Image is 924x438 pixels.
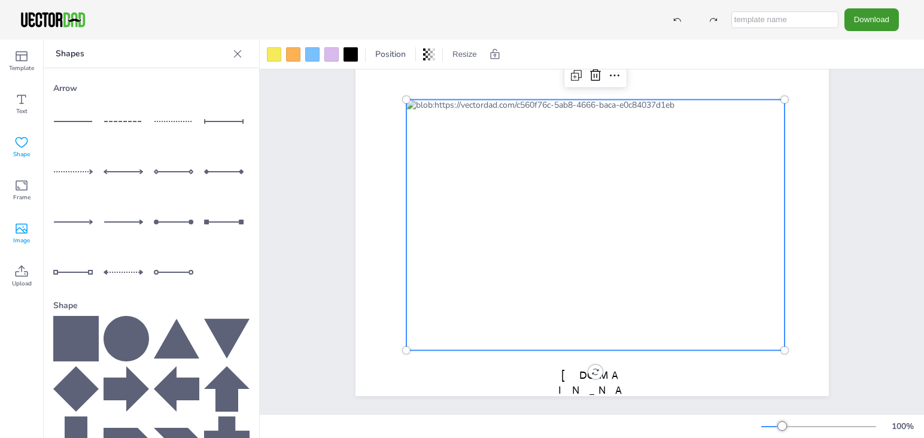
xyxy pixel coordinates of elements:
[13,150,30,159] span: Shape
[448,45,482,64] button: Resize
[12,279,32,288] span: Upload
[56,39,228,68] p: Shapes
[373,48,408,60] span: Position
[844,8,899,31] button: Download
[19,11,87,29] img: VectorDad-1.png
[13,236,30,245] span: Image
[9,63,34,73] span: Template
[16,107,28,116] span: Text
[53,78,250,99] div: Arrow
[558,369,625,412] span: [DOMAIN_NAME]
[888,421,917,432] div: 100 %
[731,11,838,28] input: template name
[13,193,31,202] span: Frame
[53,295,250,316] div: Shape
